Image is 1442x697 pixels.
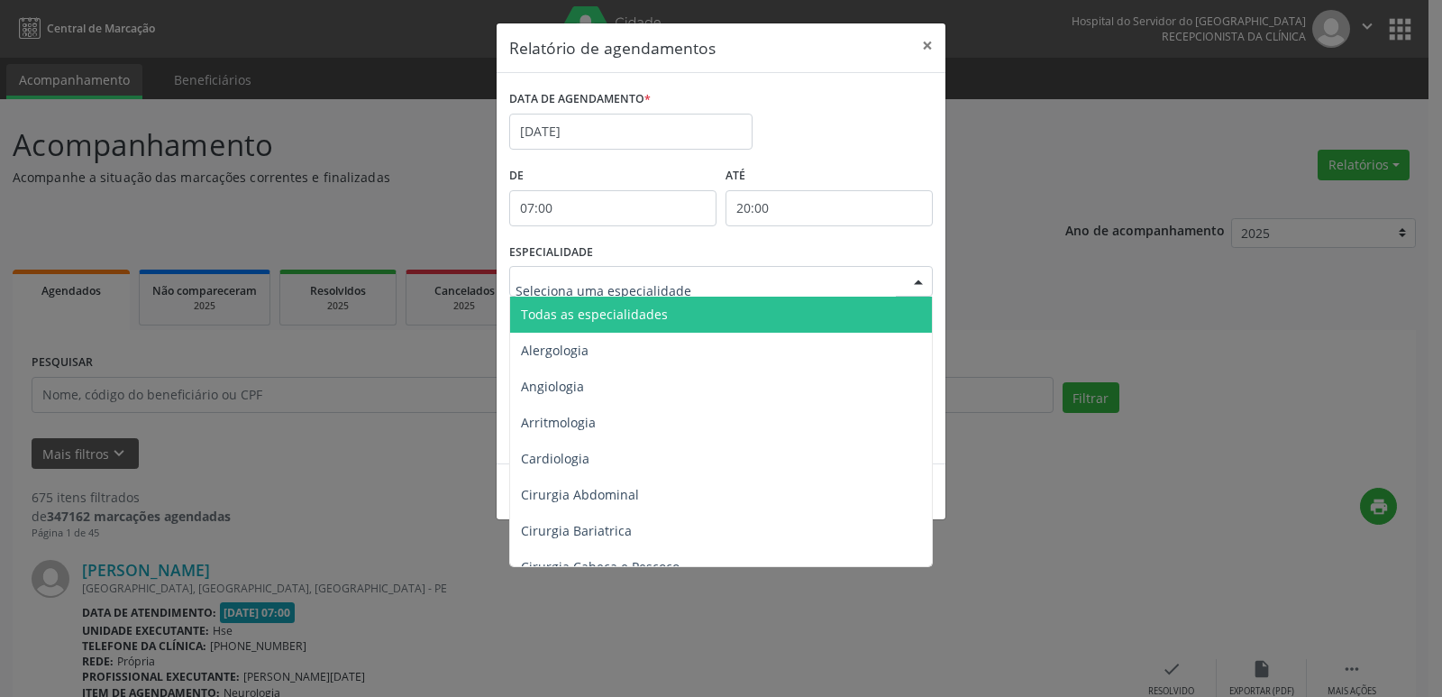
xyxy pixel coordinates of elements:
label: DATA DE AGENDAMENTO [509,86,651,114]
input: Seleciona uma especialidade [516,272,896,308]
label: De [509,162,716,190]
span: Cardiologia [521,450,589,467]
span: Alergologia [521,342,589,359]
input: Selecione o horário inicial [509,190,716,226]
span: Angiologia [521,378,584,395]
span: Cirurgia Cabeça e Pescoço [521,558,680,575]
span: Arritmologia [521,414,596,431]
span: Cirurgia Abdominal [521,486,639,503]
input: Selecione uma data ou intervalo [509,114,753,150]
label: ESPECIALIDADE [509,239,593,267]
h5: Relatório de agendamentos [509,36,716,60]
button: Close [909,23,945,68]
span: Todas as especialidades [521,306,668,323]
label: ATÉ [726,162,933,190]
input: Selecione o horário final [726,190,933,226]
span: Cirurgia Bariatrica [521,522,632,539]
